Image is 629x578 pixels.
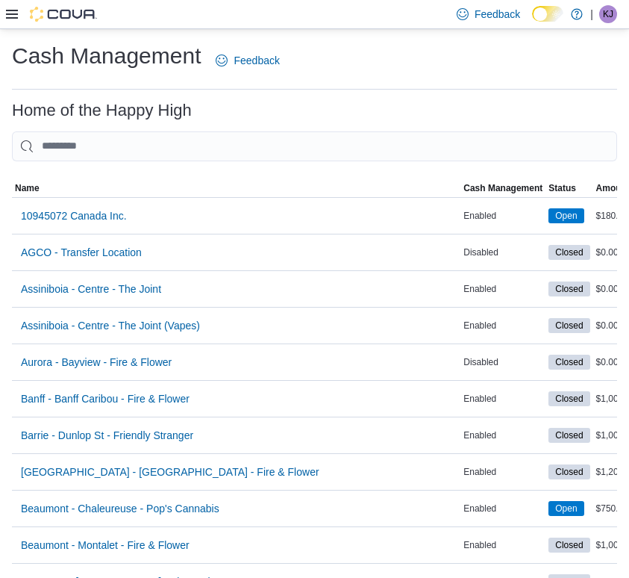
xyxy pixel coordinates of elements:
button: AGCO - Transfer Location [15,237,148,267]
button: Beaumont - Chaleureuse - Pop's Cannabis [15,494,225,523]
button: Beaumont - Montalet - Fire & Flower [15,530,195,560]
a: Feedback [210,46,285,75]
p: | [590,5,593,23]
h1: Cash Management [12,41,201,71]
span: 10945072 Canada Inc. [21,208,127,223]
div: Enabled [460,426,545,444]
span: Closed [555,429,583,442]
input: Dark Mode [532,6,563,22]
span: [GEOGRAPHIC_DATA] - [GEOGRAPHIC_DATA] - Fire & Flower [21,464,319,479]
span: Open [548,501,583,516]
button: 10945072 Canada Inc. [15,201,133,231]
span: Assiniboia - Centre - The Joint [21,282,161,296]
span: Barrie - Dunlop St - Friendly Stranger [21,428,193,443]
button: Aurora - Bayview - Fire & Flower [15,347,178,377]
span: Closed [555,319,583,332]
span: Closed [548,428,589,443]
div: Enabled [460,500,545,518]
span: Closed [548,391,589,406]
div: Enabled [460,280,545,298]
input: This is a search bar. As you type, the results lower in the page will automatically filter. [12,131,617,161]
span: Feedback [475,7,520,22]
span: Closed [548,245,589,260]
div: Enabled [460,536,545,554]
span: Closed [548,355,589,370]
button: Barrie - Dunlop St - Friendly Stranger [15,420,199,450]
span: Closed [555,538,583,552]
span: Cash Management [463,182,542,194]
span: Name [15,182,40,194]
button: Assiniboia - Centre - The Joint [15,274,167,304]
button: Assiniboia - Centre - The Joint (Vapes) [15,311,206,341]
span: Status [548,182,576,194]
span: KJ [603,5,613,23]
span: Feedback [234,53,279,68]
div: Enabled [460,463,545,481]
span: Open [555,502,577,515]
span: Closed [555,355,583,369]
h3: Home of the Happy High [12,102,192,119]
span: Closed [548,538,589,553]
span: AGCO - Transfer Location [21,245,142,260]
button: Cash Management [460,179,545,197]
span: Banff - Banff Caribou - Fire & Flower [21,391,190,406]
div: Disabled [460,353,545,371]
img: Cova [30,7,97,22]
div: Disabled [460,243,545,261]
span: Closed [555,282,583,296]
span: Closed [555,465,583,479]
div: Enabled [460,207,545,225]
button: Banff - Banff Caribou - Fire & Flower [15,384,195,414]
span: Closed [548,282,589,296]
span: Closed [555,246,583,259]
span: Beaumont - Montalet - Fire & Flower [21,538,190,553]
span: Closed [555,392,583,405]
span: Beaumont - Chaleureuse - Pop's Cannabis [21,501,219,516]
span: Open [548,208,583,223]
span: Closed [548,464,589,479]
button: Status [545,179,592,197]
button: [GEOGRAPHIC_DATA] - [GEOGRAPHIC_DATA] - Fire & Flower [15,457,325,487]
div: Enabled [460,390,545,408]
div: Enabled [460,317,545,335]
span: Closed [548,318,589,333]
div: Kennedy Jones [599,5,617,23]
span: Open [555,209,577,223]
span: Assiniboia - Centre - The Joint (Vapes) [21,318,200,333]
span: Aurora - Bayview - Fire & Flower [21,355,172,370]
button: Name [12,179,460,197]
